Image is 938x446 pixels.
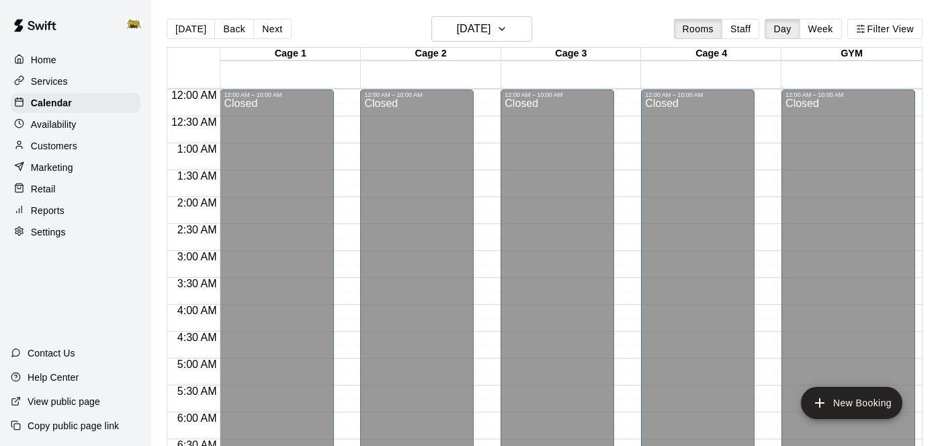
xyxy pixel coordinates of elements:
[431,16,532,42] button: [DATE]
[501,48,642,61] div: Cage 3
[781,48,922,61] div: GYM
[28,371,79,384] p: Help Center
[800,19,842,39] button: Week
[31,225,66,239] p: Settings
[31,161,73,174] p: Marketing
[174,224,220,235] span: 2:30 AM
[167,19,215,39] button: [DATE]
[645,91,751,98] div: 12:00 AM – 10:00 AM
[28,419,119,433] p: Copy public page link
[174,332,220,343] span: 4:30 AM
[28,395,100,408] p: View public page
[11,200,140,221] a: Reports
[31,96,72,110] p: Calendar
[174,170,220,182] span: 1:30 AM
[674,19,722,39] button: Rooms
[456,20,491,38] h6: [DATE]
[31,75,68,88] p: Services
[174,251,220,262] span: 3:00 AM
[174,305,220,316] span: 4:00 AM
[847,19,923,39] button: Filter View
[801,387,902,419] button: add
[785,91,911,98] div: 12:00 AM – 10:00 AM
[505,91,610,98] div: 12:00 AM – 10:00 AM
[28,346,75,360] p: Contact Us
[11,136,140,156] a: Customers
[174,197,220,209] span: 2:00 AM
[765,19,800,39] button: Day
[11,71,140,91] a: Services
[174,143,220,155] span: 1:00 AM
[168,116,220,128] span: 12:30 AM
[174,359,220,370] span: 5:00 AM
[31,139,77,153] p: Customers
[224,91,329,98] div: 12:00 AM – 10:00 AM
[364,91,470,98] div: 12:00 AM – 10:00 AM
[253,19,291,39] button: Next
[641,48,781,61] div: Cage 4
[11,93,140,113] a: Calendar
[31,118,77,131] p: Availability
[31,204,65,217] p: Reports
[31,53,56,67] p: Home
[214,19,254,39] button: Back
[11,114,140,135] a: Availability
[123,11,151,38] div: HITHOUSE ABBY
[168,89,220,101] span: 12:00 AM
[361,48,501,61] div: Cage 2
[174,385,220,397] span: 5:30 AM
[220,48,361,61] div: Cage 1
[174,278,220,289] span: 3:30 AM
[11,50,140,70] a: Home
[722,19,760,39] button: Staff
[174,412,220,424] span: 6:00 AM
[126,16,142,32] img: HITHOUSE ABBY
[11,179,140,199] a: Retail
[11,157,140,178] a: Marketing
[31,182,56,196] p: Retail
[11,222,140,242] a: Settings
